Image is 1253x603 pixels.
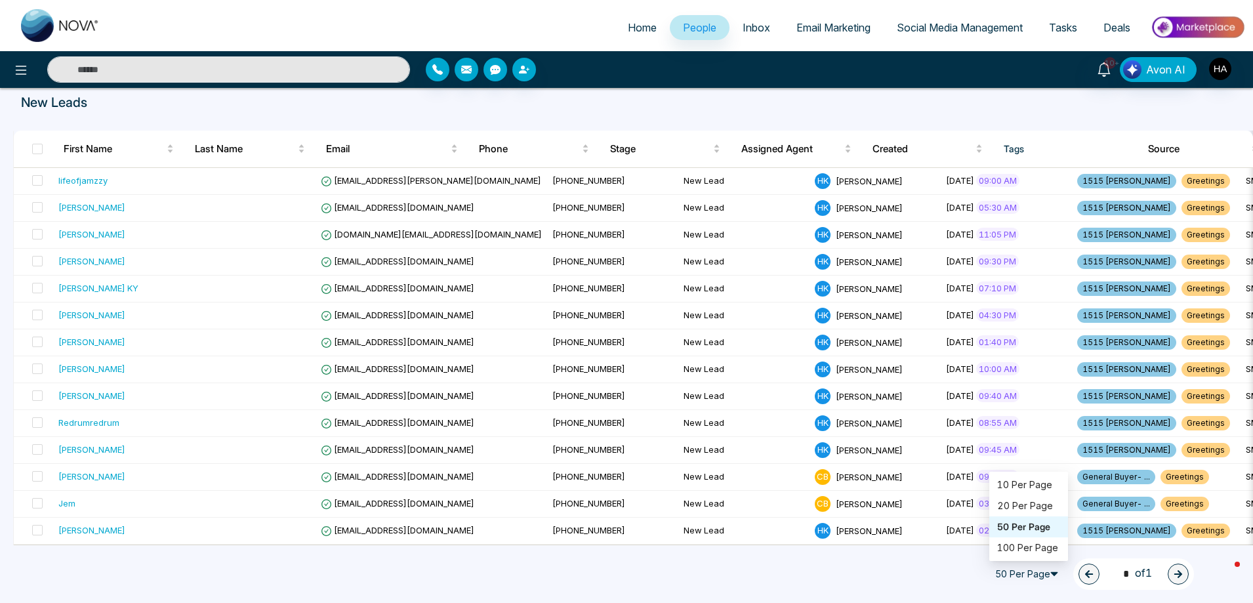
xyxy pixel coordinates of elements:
span: H K [815,173,831,189]
span: Greetings [1181,308,1230,323]
td: New Lead [678,249,810,276]
span: 1515 [PERSON_NAME] [1077,524,1176,538]
span: 01:40 PM [976,335,1019,348]
span: [PHONE_NUMBER] [552,364,625,374]
a: Email Marketing [783,15,884,40]
span: H K [815,200,831,216]
span: [DATE] [946,471,974,482]
span: [PERSON_NAME] [836,390,903,401]
span: 10+ [1104,57,1116,69]
span: [DATE] [946,229,974,239]
span: Greetings [1181,335,1230,350]
div: 10 Per Page [997,478,1060,492]
span: [EMAIL_ADDRESS][DOMAIN_NAME] [321,417,474,428]
span: [PHONE_NUMBER] [552,337,625,347]
span: People [683,21,716,34]
span: 09:30 PM [976,255,1019,268]
span: [PHONE_NUMBER] [552,283,625,293]
span: [PHONE_NUMBER] [552,202,625,213]
span: 1515 [PERSON_NAME] [1077,362,1176,377]
a: People [670,15,729,40]
span: 11:05 PM [976,228,1019,241]
span: [DATE] [946,337,974,347]
span: [PERSON_NAME] [836,283,903,293]
a: Tasks [1036,15,1090,40]
span: H K [815,523,831,539]
div: 50 Per Page [989,516,1068,537]
span: Created [873,141,973,157]
span: 1515 [PERSON_NAME] [1077,201,1176,215]
span: [DATE] [946,525,974,535]
span: 08:55 AM [976,416,1019,429]
div: [PERSON_NAME] [58,308,125,322]
span: Deals [1103,21,1130,34]
td: New Lead [678,410,810,437]
span: [DOMAIN_NAME][EMAIL_ADDRESS][DOMAIN_NAME] [321,229,542,239]
td: New Lead [678,491,810,518]
span: Greetings [1181,174,1230,188]
span: 1515 [PERSON_NAME] [1077,416,1176,430]
span: [DATE] [946,175,974,186]
div: [PERSON_NAME] [58,335,125,348]
span: Greetings [1181,228,1230,242]
div: [PERSON_NAME] [58,362,125,375]
div: [PERSON_NAME] [58,228,125,241]
div: 10 Per Page [989,474,1068,495]
iframe: Intercom live chat [1208,558,1240,590]
span: 1515 [PERSON_NAME] [1077,389,1176,404]
span: of 1 [1115,565,1152,583]
span: Greetings [1181,362,1230,377]
span: 09:00 AM [976,174,1019,187]
span: [PERSON_NAME] [836,202,903,213]
td: New Lead [678,356,810,383]
span: H K [815,415,831,431]
div: Redrumredrum [58,416,119,429]
span: Greetings [1181,443,1230,457]
span: H K [815,281,831,297]
div: lifeofjamzzy [58,174,108,187]
span: Greetings [1181,255,1230,269]
span: 07:10 PM [976,281,1019,295]
span: [PHONE_NUMBER] [552,525,625,535]
th: Tags [993,131,1138,167]
span: Greetings [1181,201,1230,215]
span: 50 Per Page [989,564,1068,585]
span: [DATE] [946,364,974,374]
span: 09:30 PM [976,470,1019,483]
span: [DATE] [946,390,974,401]
span: Email Marketing [796,21,871,34]
span: [DATE] [946,283,974,293]
span: [DATE] [946,310,974,320]
span: [PERSON_NAME] [836,229,903,239]
a: 10+ [1088,57,1120,80]
span: 09:45 AM [976,443,1019,456]
th: Stage [600,131,731,167]
span: Tasks [1049,21,1077,34]
div: 20 Per Page [989,495,1068,516]
th: Created [862,131,993,167]
a: Inbox [729,15,783,40]
span: H K [815,388,831,404]
span: H K [815,254,831,270]
span: [EMAIL_ADDRESS][DOMAIN_NAME] [321,283,474,293]
img: Market-place.gif [1150,12,1245,42]
div: 20 Per Page [997,499,1060,513]
span: 10:00 AM [976,362,1019,375]
span: Last Name [195,141,295,157]
div: [PERSON_NAME] [58,389,125,402]
span: Social Media Management [897,21,1023,34]
span: [EMAIL_ADDRESS][PERSON_NAME][DOMAIN_NAME] [321,175,541,186]
td: New Lead [678,329,810,356]
img: User Avatar [1209,58,1231,80]
span: First Name [64,141,164,157]
td: New Lead [678,168,810,195]
span: 1515 [PERSON_NAME] [1077,335,1176,350]
span: [PERSON_NAME] [836,337,903,347]
img: Nova CRM Logo [21,9,100,42]
span: C B [815,469,831,485]
td: New Lead [678,437,810,464]
span: General Buyer- ... [1077,470,1155,484]
a: Deals [1090,15,1143,40]
span: [PERSON_NAME] [836,471,903,482]
th: Phone [468,131,600,167]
